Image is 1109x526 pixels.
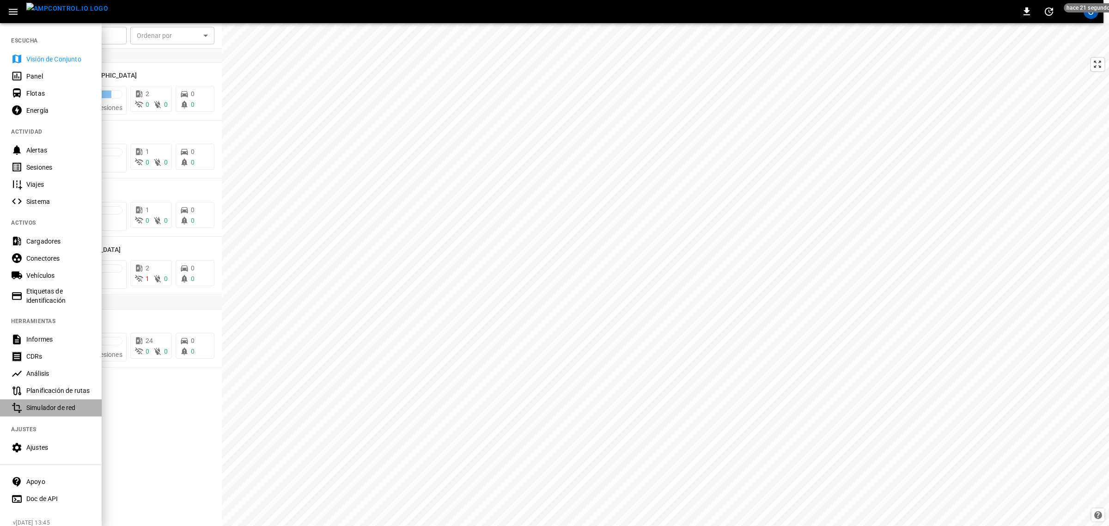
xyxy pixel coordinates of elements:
[26,271,91,280] div: Vehículos
[26,89,91,98] div: Flotas
[26,352,91,361] div: CDRs
[26,55,91,64] div: Visión de Conjunto
[26,163,91,172] div: Sesiones
[26,3,108,14] img: ampcontrol.io logo
[26,106,91,115] div: Energía
[26,477,91,486] div: Apoyo
[26,237,91,246] div: Cargadores
[26,254,91,263] div: Conectores
[26,369,91,378] div: Análisis
[26,180,91,189] div: Viajes
[26,72,91,81] div: Panel
[26,443,91,452] div: Ajustes
[1042,4,1056,19] button: set refresh interval
[26,403,91,412] div: Simulador de red
[26,146,91,155] div: Alertas
[26,386,91,395] div: Planificación de rutas
[26,197,91,206] div: Sistema
[26,287,91,305] div: Etiquetas de identificación
[26,494,91,503] div: Doc de API
[26,335,91,344] div: Informes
